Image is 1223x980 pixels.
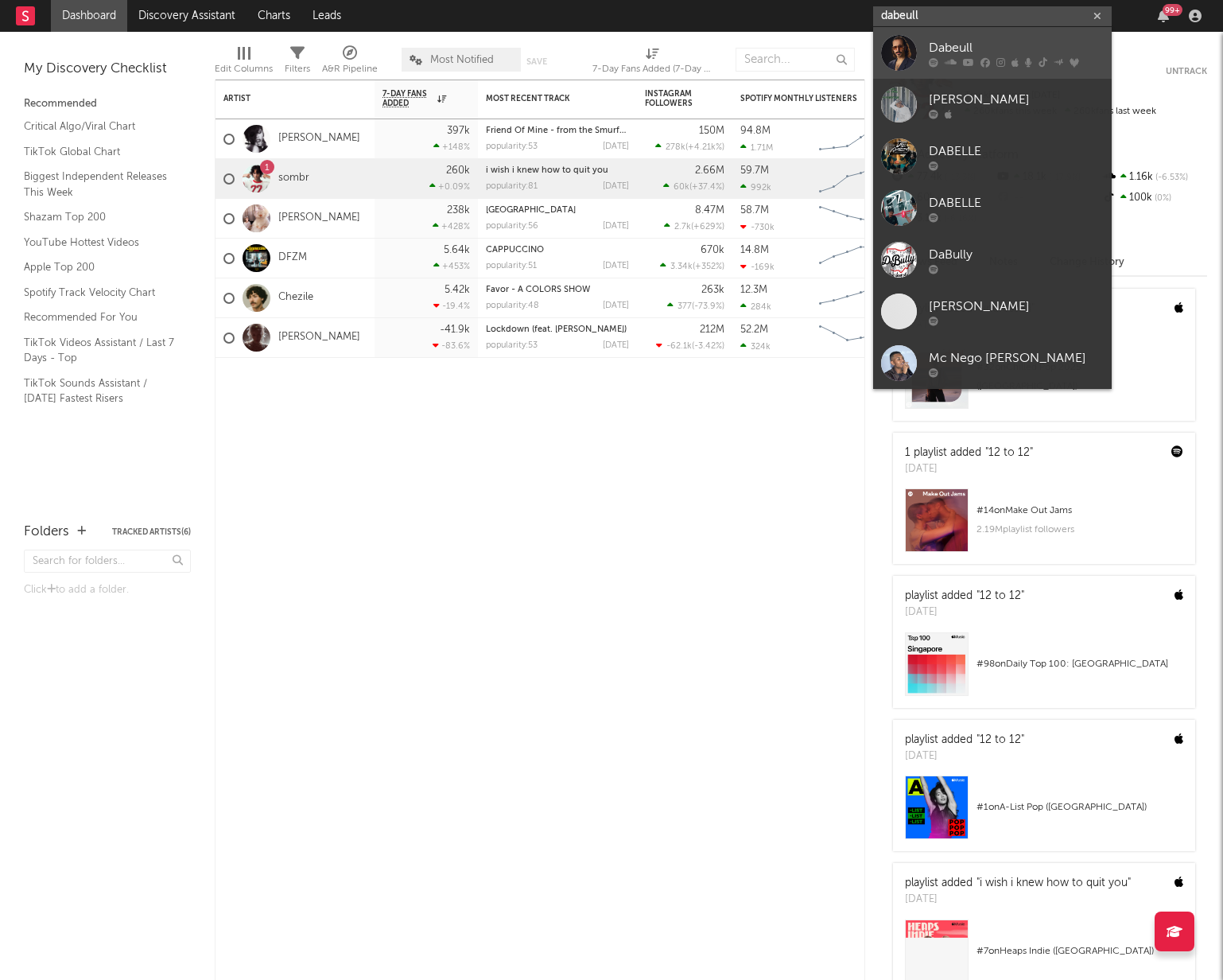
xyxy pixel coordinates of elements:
[873,182,1112,234] a: DABELLE
[740,126,771,136] div: 94.8M
[285,60,310,79] div: Filters
[740,245,769,255] div: 14.8M
[433,301,470,311] div: -19.4 %
[486,246,544,255] a: CAPPUCCINO
[24,309,175,326] a: Recommended For You
[486,286,590,294] a: Favor - A COLORS SHOW
[486,126,629,135] div: Friend Of Mine - from the Smurfs Movie Soundtrack
[670,262,693,271] span: 3.34k
[285,40,310,86] div: Filters
[603,301,629,310] div: [DATE]
[278,212,360,225] a: [PERSON_NAME]
[873,337,1112,389] a: Mc Nego [PERSON_NAME]
[905,892,1131,908] div: [DATE]
[440,325,470,335] div: -41.9k
[486,286,629,294] div: Favor - A COLORS SHOW
[24,208,175,226] a: Shazam Top 200
[740,222,775,232] div: -730k
[112,528,191,536] button: Tracked Artists(6)
[812,278,883,318] svg: Chart title
[486,262,537,270] div: popularity: 51
[873,79,1112,130] a: [PERSON_NAME]
[592,40,712,86] div: 7-Day Fans Added (7-Day Fans Added)
[603,182,629,191] div: [DATE]
[740,182,771,192] div: 992k
[447,126,470,136] div: 397k
[382,89,433,108] span: 7-Day Fans Added
[655,142,724,152] div: ( )
[976,734,1024,745] a: "12 to 12"
[812,159,883,199] svg: Chart title
[486,301,539,310] div: popularity: 48
[873,27,1112,79] a: Dabeull
[695,205,724,216] div: 8.47M
[645,89,701,108] div: Instagram Followers
[660,261,724,271] div: ( )
[24,143,175,161] a: TikTok Global Chart
[1166,64,1207,80] button: Untrack
[905,588,1024,605] div: playlist added
[24,259,175,276] a: Apple Top 200
[812,239,883,278] svg: Chart title
[656,340,724,351] div: ( )
[446,165,470,176] div: 260k
[433,340,470,351] div: -83.6 %
[905,605,1024,620] div: [DATE]
[873,286,1112,337] a: [PERSON_NAME]
[486,94,605,103] div: Most Recent Track
[24,523,69,542] div: Folders
[929,90,1104,109] div: [PERSON_NAME]
[740,142,773,153] div: 1.71M
[985,447,1033,458] a: "12 to 12"
[24,234,175,251] a: YouTube Hottest Videos
[873,6,1112,26] input: Search for artists
[24,168,175,200] a: Biggest Independent Releases This Week
[1101,167,1207,188] div: 1.16k
[905,875,1131,892] div: playlist added
[740,301,771,312] div: 284k
[603,222,629,231] div: [DATE]
[24,118,175,135] a: Critical Algo/Viral Chart
[700,325,724,335] div: 212M
[699,126,724,136] div: 150M
[447,205,470,216] div: 238k
[433,221,470,231] div: +428 %
[873,234,1112,286] a: DaBully
[893,776,1195,851] a: #1onA-List Pop ([GEOGRAPHIC_DATA])
[701,285,724,295] div: 263k
[444,245,470,255] div: 5.64k
[663,181,724,192] div: ( )
[674,223,691,231] span: 2.7k
[24,334,175,367] a: TikTok Videos Assistant / Last 7 Days - Top
[486,222,538,231] div: popularity: 56
[486,325,629,334] div: Lockdown (feat. David Byrne)
[736,48,855,72] input: Search...
[445,285,470,295] div: 5.42k
[526,57,547,66] button: Save
[740,94,860,103] div: Spotify Monthly Listeners
[905,732,1024,749] div: playlist added
[486,166,608,175] a: i wish i knew how to quit you
[1101,188,1207,208] div: 100k
[873,130,1112,182] a: DABELLE
[486,126,701,135] a: Friend Of Mine - from the Smurfs Movie Soundtrack
[1153,173,1188,182] span: -6.53 %
[812,199,883,239] svg: Chart title
[812,318,883,358] svg: Chart title
[603,142,629,151] div: [DATE]
[278,251,307,265] a: DFZM
[929,245,1104,264] div: DaBully
[430,55,494,65] span: Most Notified
[486,166,629,175] div: i wish i knew how to quit you
[667,301,724,311] div: ( )
[666,143,685,152] span: 278k
[486,341,538,350] div: popularity: 53
[603,262,629,270] div: [DATE]
[433,142,470,152] div: +148 %
[929,193,1104,212] div: DABELLE
[24,60,191,79] div: My Discovery Checklist
[603,341,629,350] div: [DATE]
[929,38,1104,57] div: Dabeull
[1152,194,1171,203] span: 0 %
[976,590,1024,601] a: "12 to 12"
